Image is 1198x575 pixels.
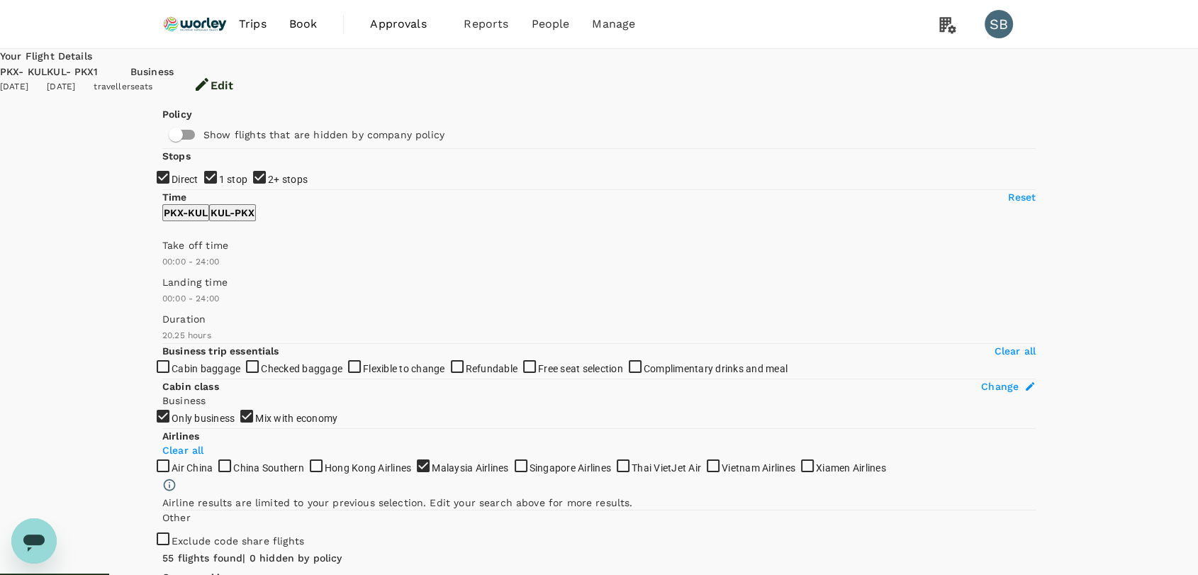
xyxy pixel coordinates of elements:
span: Trips [239,16,267,33]
div: SB [985,10,1013,38]
iframe: Button to launch messaging window [11,518,57,564]
span: Approvals [370,16,441,33]
span: Reports [464,16,508,33]
span: Manage [592,16,635,33]
span: People [531,16,569,33]
span: Book [289,16,318,33]
img: Ranhill Worley Sdn Bhd [162,9,228,40]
